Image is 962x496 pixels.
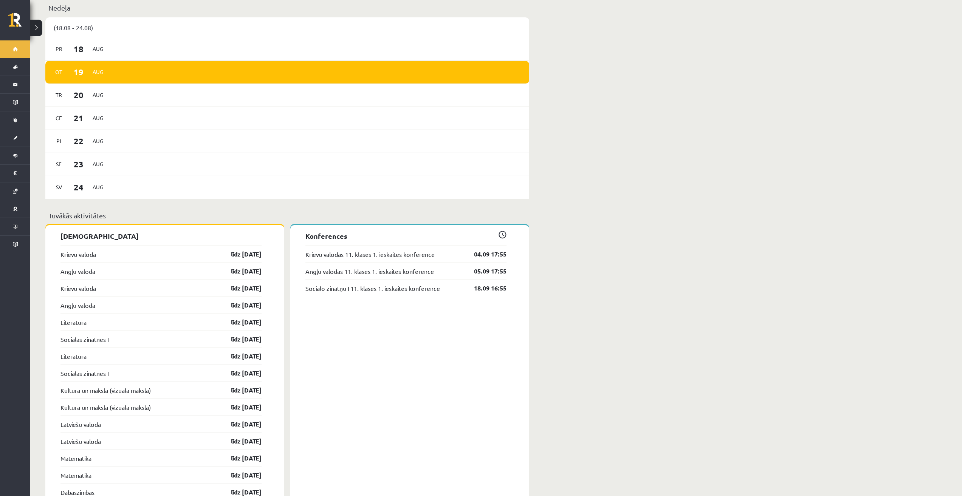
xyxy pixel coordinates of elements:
[60,454,91,463] a: Matemātika
[51,112,67,124] span: Ce
[218,369,262,378] a: līdz [DATE]
[51,181,67,193] span: Sv
[67,135,90,147] span: 22
[90,135,106,147] span: Aug
[51,89,67,101] span: Tr
[218,267,262,276] a: līdz [DATE]
[60,471,91,480] a: Matemātika
[51,135,67,147] span: Pi
[218,420,262,429] a: līdz [DATE]
[305,231,507,241] p: Konferences
[51,158,67,170] span: Se
[60,335,108,344] a: Sociālās zinātnes I
[218,301,262,310] a: līdz [DATE]
[60,369,108,378] a: Sociālās zinātnes I
[218,318,262,327] a: līdz [DATE]
[60,284,96,293] a: Krievu valoda
[60,352,87,361] a: Literatūra
[60,437,101,446] a: Latviešu valoda
[218,437,262,446] a: līdz [DATE]
[90,181,106,193] span: Aug
[60,250,96,259] a: Krievu valoda
[60,231,262,241] p: [DEMOGRAPHIC_DATA]
[218,471,262,480] a: līdz [DATE]
[90,112,106,124] span: Aug
[90,158,106,170] span: Aug
[305,267,434,276] a: Angļu valodas 11. klases 1. ieskaites konference
[51,43,67,55] span: Pr
[60,267,95,276] a: Angļu valoda
[67,66,90,78] span: 19
[67,158,90,170] span: 23
[90,89,106,101] span: Aug
[90,43,106,55] span: Aug
[45,17,529,38] div: (18.08 - 24.08)
[218,352,262,361] a: līdz [DATE]
[67,181,90,193] span: 24
[463,250,507,259] a: 04.09 17:55
[218,403,262,412] a: līdz [DATE]
[51,66,67,78] span: Ot
[218,386,262,395] a: līdz [DATE]
[60,403,151,412] a: Kultūra un māksla (vizuālā māksla)
[218,335,262,344] a: līdz [DATE]
[60,301,95,310] a: Angļu valoda
[60,386,151,395] a: Kultūra un māksla (vizuālā māksla)
[218,284,262,293] a: līdz [DATE]
[218,250,262,259] a: līdz [DATE]
[48,3,526,13] p: Nedēļa
[305,250,435,259] a: Krievu valodas 11. klases 1. ieskaites konference
[48,210,526,221] p: Tuvākās aktivitātes
[463,284,507,293] a: 18.09 16:55
[305,284,440,293] a: Sociālo zinātņu I 11. klases 1. ieskaites konference
[67,112,90,124] span: 21
[67,43,90,55] span: 18
[60,420,101,429] a: Latviešu valoda
[8,13,30,32] a: Rīgas 1. Tālmācības vidusskola
[90,66,106,78] span: Aug
[67,89,90,101] span: 20
[218,454,262,463] a: līdz [DATE]
[463,267,507,276] a: 05.09 17:55
[60,318,87,327] a: Literatūra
